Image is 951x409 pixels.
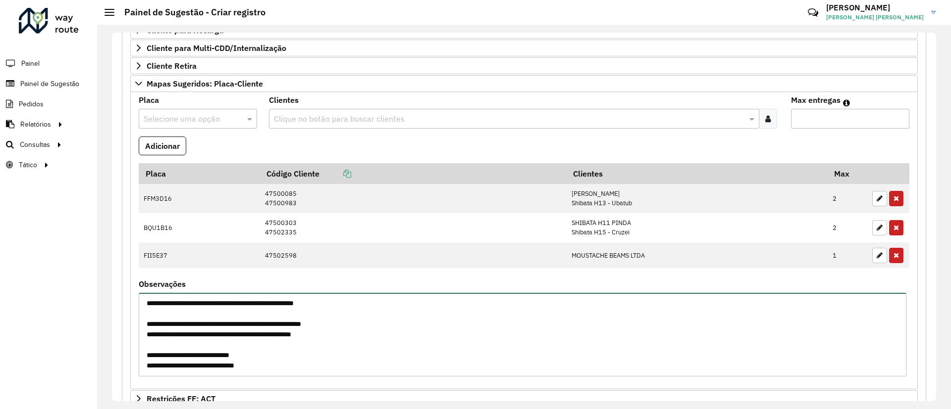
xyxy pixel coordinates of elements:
[828,242,867,268] td: 1
[566,184,827,213] td: [PERSON_NAME] Shibata H13 - Ubatub
[21,58,40,69] span: Painel
[566,242,827,268] td: MOUSTACHE BEAMS LTDA
[828,163,867,184] th: Max
[791,94,841,106] label: Max entregas
[147,26,223,34] span: Cliente para Recarga
[566,213,827,242] td: SHIBATA H11 PINDA Shibata H15 - Cruzei
[269,94,299,106] label: Clientes
[20,119,51,130] span: Relatórios
[260,213,567,242] td: 47500303 47502335
[139,242,260,268] td: FII5E37
[147,44,286,52] span: Cliente para Multi-CDD/Internalização
[828,184,867,213] td: 2
[147,395,215,403] span: Restrições FF: ACT
[147,62,197,70] span: Cliente Retira
[19,99,44,109] span: Pedidos
[147,80,263,88] span: Mapas Sugeridos: Placa-Cliente
[130,57,918,74] a: Cliente Retira
[319,169,351,179] a: Copiar
[260,184,567,213] td: 47500085 47500983
[19,160,37,170] span: Tático
[139,136,186,155] button: Adicionar
[828,213,867,242] td: 2
[114,7,265,18] h2: Painel de Sugestão - Criar registro
[139,94,159,106] label: Placa
[260,242,567,268] td: 47502598
[260,163,567,184] th: Código Cliente
[843,99,850,107] em: Máximo de clientes que serão colocados na mesma rota com os clientes informados
[20,139,50,150] span: Consultas
[826,13,924,22] span: [PERSON_NAME] [PERSON_NAME]
[130,75,918,92] a: Mapas Sugeridos: Placa-Cliente
[130,40,918,56] a: Cliente para Multi-CDD/Internalização
[130,390,918,407] a: Restrições FF: ACT
[139,278,186,290] label: Observações
[20,79,79,89] span: Painel de Sugestão
[566,163,827,184] th: Clientes
[130,92,918,389] div: Mapas Sugeridos: Placa-Cliente
[139,213,260,242] td: BQU1B16
[802,2,824,23] a: Contato Rápido
[139,184,260,213] td: FFM3D16
[826,3,924,12] h3: [PERSON_NAME]
[139,163,260,184] th: Placa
